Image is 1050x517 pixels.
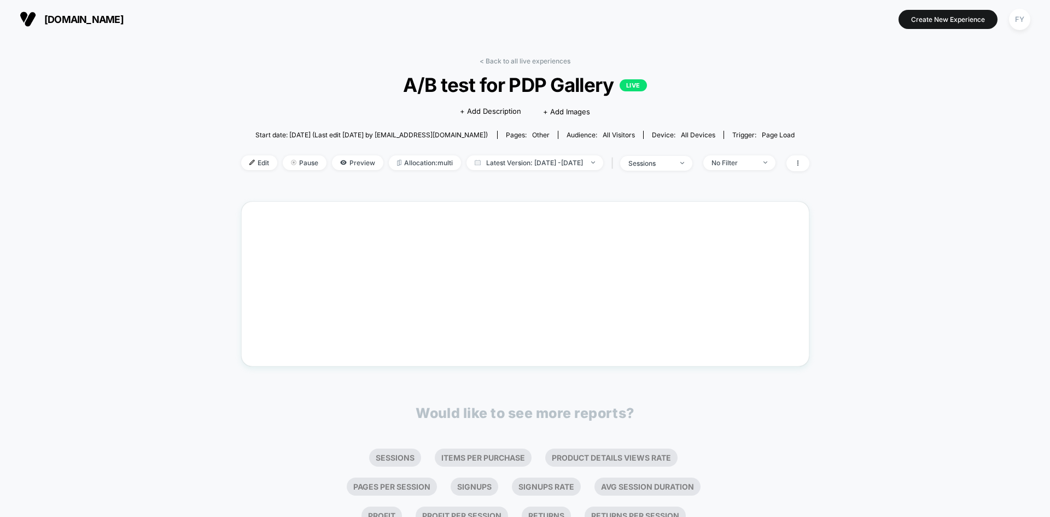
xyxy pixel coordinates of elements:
span: Preview [332,155,383,170]
div: Pages: [506,131,550,139]
img: calendar [475,160,481,165]
img: end [680,162,684,164]
p: LIVE [620,79,647,91]
li: Sessions [369,449,421,467]
div: FY [1009,9,1030,30]
span: Start date: [DATE] (Last edit [DATE] by [EMAIL_ADDRESS][DOMAIN_NAME]) [255,131,488,139]
span: other [532,131,550,139]
li: Avg Session Duration [594,478,701,496]
span: + Add Images [543,107,590,116]
span: Edit [241,155,277,170]
img: edit [249,160,255,165]
button: [DOMAIN_NAME] [16,10,127,28]
img: end [591,161,595,164]
a: < Back to all live experiences [480,57,570,65]
img: rebalance [397,160,401,166]
img: Visually logo [20,11,36,27]
li: Items Per Purchase [435,449,532,467]
p: Would like to see more reports? [416,405,634,421]
div: No Filter [711,159,755,167]
button: FY [1006,8,1034,31]
span: Latest Version: [DATE] - [DATE] [466,155,603,170]
div: Trigger: [732,131,795,139]
span: Allocation: multi [389,155,461,170]
span: Pause [283,155,326,170]
div: Audience: [567,131,635,139]
span: all devices [681,131,715,139]
span: | [609,155,620,171]
img: end [291,160,296,165]
span: + Add Description [460,106,521,117]
li: Product Details Views Rate [545,449,678,467]
li: Pages Per Session [347,478,437,496]
li: Signups [451,478,498,496]
span: Page Load [762,131,795,139]
div: sessions [628,159,672,167]
span: A/B test for PDP Gallery [269,73,780,96]
span: Device: [643,131,724,139]
button: Create New Experience [899,10,997,29]
span: All Visitors [603,131,635,139]
span: [DOMAIN_NAME] [44,14,124,25]
li: Signups Rate [512,478,581,496]
img: end [763,161,767,164]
